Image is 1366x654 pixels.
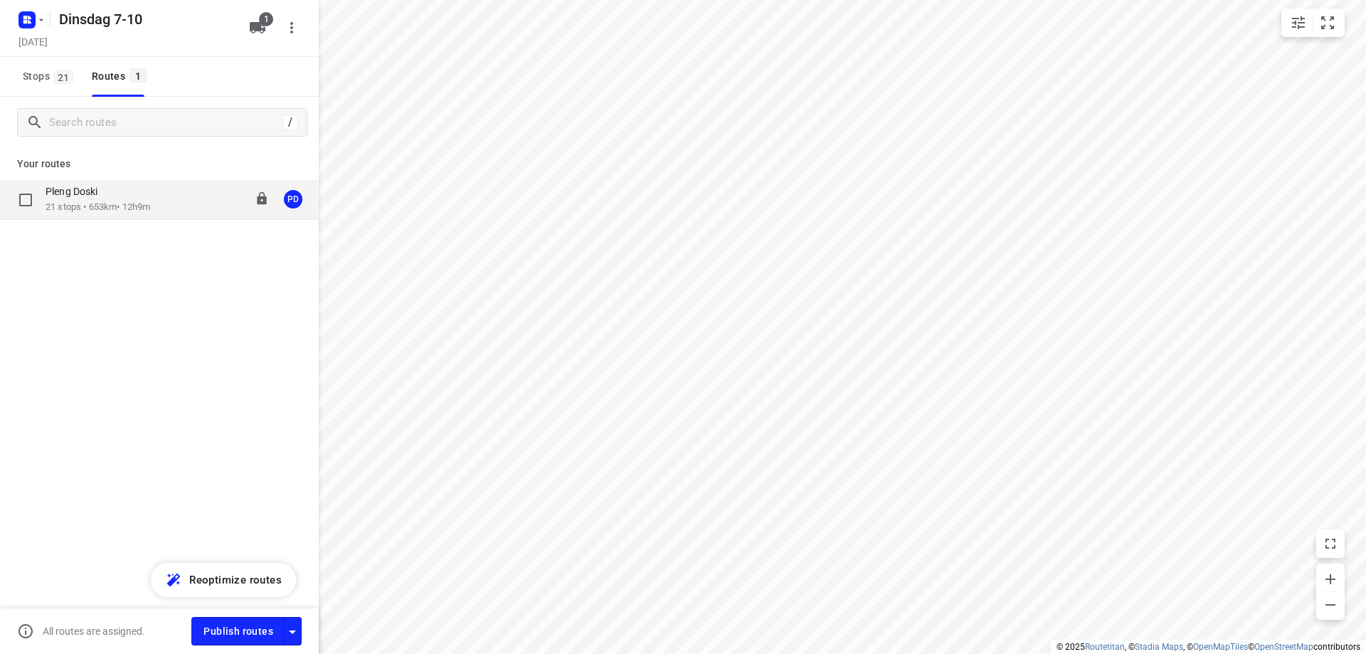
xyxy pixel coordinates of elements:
button: 1 [243,14,272,42]
p: Pleng Doski [46,185,106,198]
li: © 2025 , © , © © contributors [1057,642,1360,652]
button: Publish routes [191,617,284,645]
button: More [277,14,306,42]
button: Fit zoom [1313,9,1342,37]
a: Routetitan [1085,642,1125,652]
span: 21 [54,70,73,84]
div: / [282,115,298,130]
h5: Rename [53,8,238,31]
div: Routes [92,68,151,85]
button: Lock route [255,191,269,208]
div: small contained button group [1281,9,1345,37]
p: Your routes [17,157,302,172]
span: Stops [23,68,78,85]
span: 1 [259,12,273,26]
p: All routes are assigned. [43,626,145,637]
button: Reoptimize routes [151,563,296,597]
div: Driver app settings [284,622,301,640]
a: OpenMapTiles [1193,642,1248,652]
div: PD [284,190,302,209]
input: Search routes [49,112,282,134]
h5: Project date [13,33,53,50]
p: 21 stops • 653km • 12h9m [46,201,150,214]
a: OpenStreetMap [1254,642,1313,652]
span: Reoptimize routes [189,571,282,589]
span: 1 [129,68,147,83]
span: Select [11,186,40,214]
span: Publish routes [203,623,273,640]
a: Stadia Maps [1135,642,1183,652]
button: PD [279,185,307,213]
button: Map settings [1284,9,1313,37]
